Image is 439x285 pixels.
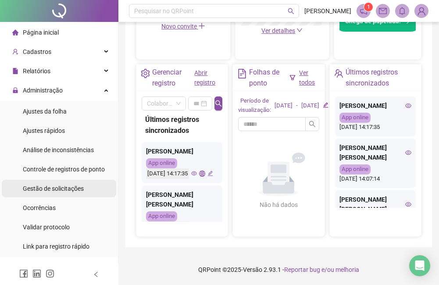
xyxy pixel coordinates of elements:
[323,102,328,108] span: edit
[261,27,303,34] a: Ver detalhes down
[339,195,411,214] div: [PERSON_NAME] [PERSON_NAME]
[146,211,177,221] div: App online
[415,4,428,18] img: 76514
[334,69,343,78] span: team
[23,185,84,192] span: Gestão de solicitações
[46,269,54,278] span: instagram
[199,171,205,176] span: global
[194,69,215,86] a: Abrir registro
[309,121,316,128] span: search
[296,101,298,110] div: -
[360,7,368,15] span: notification
[405,150,411,156] span: eye
[161,23,205,30] span: Novo convite
[364,3,373,11] sup: 1
[284,266,359,273] span: Reportar bug e/ou melhoria
[242,200,315,210] div: Não há dados
[191,171,197,176] span: eye
[215,100,222,107] span: search
[32,269,41,278] span: linkedin
[141,69,150,78] span: setting
[23,48,51,55] span: Cadastros
[339,143,411,162] div: [PERSON_NAME] [PERSON_NAME]
[23,29,59,36] span: Página inicial
[146,221,189,232] div: [DATE] 14:07:14
[249,67,290,89] div: Folhas de ponto
[146,190,218,209] div: [PERSON_NAME] [PERSON_NAME]
[93,271,99,278] span: left
[198,22,205,29] span: plus
[23,224,70,231] span: Validar protocolo
[409,255,430,276] div: Open Intercom Messenger
[339,101,411,110] div: [PERSON_NAME]
[146,168,189,179] div: [DATE] 14:17:35
[207,171,213,176] span: edit
[289,75,296,81] span: filter
[237,69,246,78] span: file-text
[23,166,105,173] span: Controle de registros de ponto
[23,108,67,115] span: Ajustes da folha
[296,27,303,33] span: down
[243,266,262,273] span: Versão
[288,8,294,14] span: search
[339,164,411,184] div: [DATE] 14:07:14
[304,6,351,16] span: [PERSON_NAME]
[118,254,439,285] footer: QRPoint © 2025 - 2.93.1 -
[398,7,406,15] span: bell
[339,113,371,123] div: App online
[23,146,94,153] span: Análise de inconsistências
[146,158,177,168] div: App online
[152,67,194,89] div: Gerenciar registro
[339,113,411,132] div: [DATE] 14:17:35
[12,29,18,36] span: home
[12,87,18,93] span: lock
[12,68,18,74] span: file
[339,164,371,175] div: App online
[19,269,28,278] span: facebook
[12,49,18,55] span: user-add
[346,67,417,89] div: Últimos registros sincronizados
[23,68,50,75] span: Relatórios
[367,4,370,10] span: 1
[405,201,411,207] span: eye
[405,103,411,109] span: eye
[23,127,65,134] span: Ajustes rápidos
[145,114,219,136] div: Últimos registros sincronizados
[23,243,89,250] span: Link para registro rápido
[275,101,293,110] div: [DATE]
[299,69,315,86] a: Ver todos
[23,87,63,94] span: Administração
[261,27,295,34] span: Ver detalhes
[379,7,387,15] span: mail
[23,204,56,211] span: Ocorrências
[146,146,218,156] div: [PERSON_NAME]
[301,101,319,110] div: [DATE]
[238,96,271,115] div: Período de visualização:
